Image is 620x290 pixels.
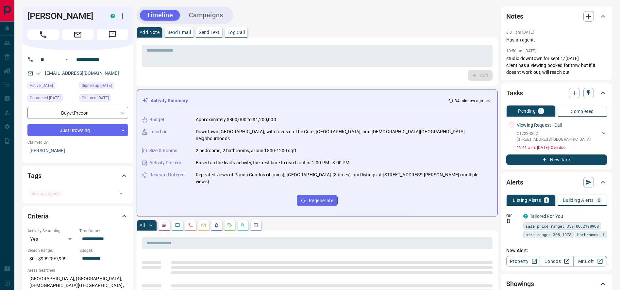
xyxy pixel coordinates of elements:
[149,147,177,154] p: Size & Rooms
[36,71,41,76] svg: Email Verified
[27,170,41,181] h2: Tags
[518,109,536,113] p: Pending
[30,95,60,101] span: Contacted [DATE]
[27,208,128,224] div: Criteria
[227,30,245,35] p: Log Call
[201,223,206,228] svg: Emails
[175,223,180,228] svg: Lead Browsing Activity
[196,159,349,166] p: Based on the lead's activity, the best time to reach out is: 2:00 PM - 3:00 PM
[82,82,112,89] span: Signed up [DATE]
[513,198,541,202] p: Listing Alerts
[182,10,230,21] button: Campaigns
[79,228,128,234] p: Timeframe:
[27,248,76,253] p: Search Range:
[142,95,492,107] div: Activity Summary34 minutes ago
[79,94,128,104] div: Sat Oct 22 2022
[27,82,76,91] div: Sat Sep 13 2025
[506,30,534,35] p: 3:01 pm [DATE]
[506,154,607,165] button: New Task
[598,198,600,202] p: 0
[573,256,607,266] a: Mr.Loft
[45,71,119,76] a: [EMAIL_ADDRESS][DOMAIN_NAME]
[455,98,483,104] p: 34 minutes ago
[27,124,128,136] div: Just Browsing
[196,171,492,185] p: Repeated views of Panda Condos (4 times), [GEOGRAPHIC_DATA] (3 times), and listings at [STREET_AD...
[27,29,59,40] span: Call
[545,198,548,202] p: 1
[196,128,492,142] p: Downtown [GEOGRAPHIC_DATA], with focus on The Core, [GEOGRAPHIC_DATA], and [DEMOGRAPHIC_DATA][GEO...
[30,82,53,89] span: Active [DATE]
[27,94,76,104] div: Mon Oct 24 2022
[523,214,528,218] div: condos.ca
[506,11,523,22] h2: Notes
[110,14,115,18] div: condos.ca
[506,8,607,24] div: Notes
[506,174,607,190] div: Alerts
[162,223,167,228] svg: Notes
[526,223,599,229] span: sale price range: 359100,2198900
[517,122,562,129] p: Viewing Request - Call
[27,211,49,221] h2: Criteria
[79,248,128,253] p: Budget:
[530,214,563,219] a: Tailored For You
[506,279,534,289] h2: Showings
[526,231,571,238] span: size range: 308,1978
[240,223,245,228] svg: Opportunities
[506,37,607,43] p: Has an agent.
[506,177,523,187] h2: Alerts
[167,30,191,35] p: Send Email
[199,30,220,35] p: Send Text
[506,256,540,266] a: Property
[571,109,594,114] p: Completed
[196,147,296,154] p: 2 bedrooms, 2 bathrooms, around 800-1200 sqft
[227,223,232,228] svg: Requests
[196,116,276,123] p: Approximately $800,000 to $1,200,000
[117,189,126,198] button: Open
[517,145,607,151] p: 11:41 a.m. [DATE] - Overdue
[253,223,259,228] svg: Agent Actions
[149,128,168,135] p: Location
[563,198,594,202] p: Building Alerts
[27,145,128,156] p: [PERSON_NAME]
[151,97,188,104] p: Activity Summary
[297,195,338,206] button: Regenerate
[540,109,542,113] p: 1
[506,247,607,254] p: New Alert:
[506,85,607,101] div: Tasks
[540,256,573,266] a: Condos
[27,107,128,119] div: Buyer , Precon
[577,231,605,238] span: bathrooms: 1
[97,29,128,40] span: Message
[140,30,159,35] p: Add Note
[214,223,219,228] svg: Listing Alerts
[517,131,591,137] p: C12224202
[79,82,128,91] div: Wed Aug 15 2018
[149,116,164,123] p: Budget
[27,168,128,184] div: Tags
[506,219,511,223] svg: Push Notification Only
[27,11,101,21] h1: [PERSON_NAME]
[27,253,76,264] p: $0 - $999,999,999
[27,267,128,273] p: Areas Searched:
[62,29,93,40] span: Email
[517,129,607,144] div: C12224202[STREET_ADDRESS],[GEOGRAPHIC_DATA]
[63,56,71,63] button: Open
[517,137,591,142] p: [STREET_ADDRESS] , [GEOGRAPHIC_DATA]
[506,49,536,53] p: 10:50 am [DATE]
[82,95,109,101] span: Claimed [DATE]
[506,55,607,76] p: studio downtown for sept 1/[DATE] client has a viewing booked for tmw but if it doesn't work out,...
[140,223,145,228] p: All
[149,171,186,178] p: Repeated Interest
[188,223,193,228] svg: Calls
[27,139,128,145] p: Claimed By:
[140,10,180,21] button: Timeline
[506,88,523,98] h2: Tasks
[27,228,76,234] p: Actively Searching:
[27,234,76,244] div: Yes
[149,159,181,166] p: Activity Pattern
[506,213,519,219] p: Off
